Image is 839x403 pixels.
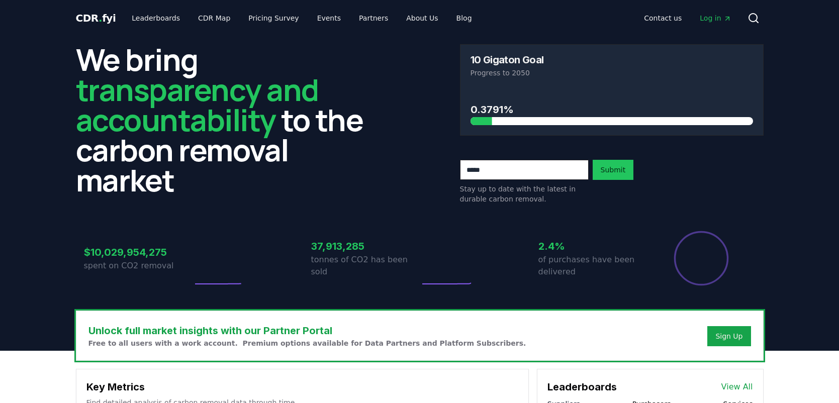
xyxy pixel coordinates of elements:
[309,9,349,27] a: Events
[460,184,589,204] p: Stay up to date with the latest in durable carbon removal.
[124,9,188,27] a: Leaderboards
[76,69,319,140] span: transparency and accountability
[547,379,617,394] h3: Leaderboards
[593,160,634,180] button: Submit
[240,9,307,27] a: Pricing Survey
[471,55,544,65] h3: 10 Gigaton Goal
[700,13,731,23] span: Log in
[471,68,753,78] p: Progress to 2050
[721,381,753,393] a: View All
[692,9,739,27] a: Log in
[84,245,193,260] h3: $10,029,954,275
[673,230,729,286] div: Percentage of sales delivered
[124,9,480,27] nav: Main
[88,338,526,348] p: Free to all users with a work account. Premium options available for Data Partners and Platform S...
[76,11,116,25] a: CDR.fyi
[311,239,420,254] h3: 37,913,285
[88,323,526,338] h3: Unlock full market insights with our Partner Portal
[538,254,647,278] p: of purchases have been delivered
[636,9,690,27] a: Contact us
[190,9,238,27] a: CDR Map
[538,239,647,254] h3: 2.4%
[84,260,193,272] p: spent on CO2 removal
[86,379,518,394] h3: Key Metrics
[311,254,420,278] p: tonnes of CO2 has been sold
[715,331,742,341] a: Sign Up
[448,9,480,27] a: Blog
[351,9,396,27] a: Partners
[76,44,380,195] h2: We bring to the carbon removal market
[707,326,751,346] button: Sign Up
[636,9,739,27] nav: Main
[471,102,753,117] h3: 0.3791%
[99,12,102,24] span: .
[398,9,446,27] a: About Us
[76,12,116,24] span: CDR fyi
